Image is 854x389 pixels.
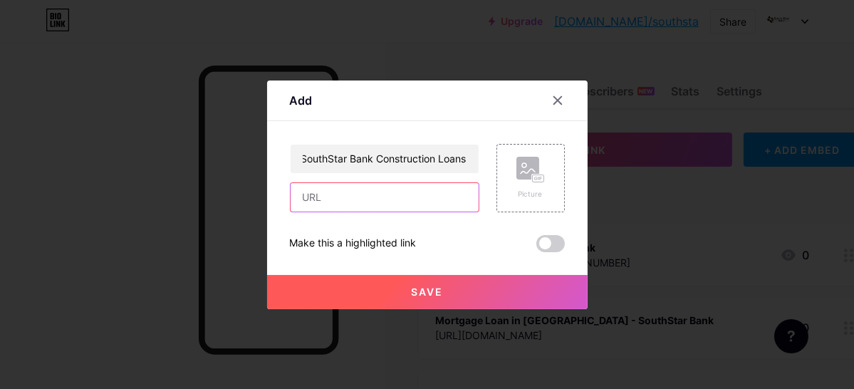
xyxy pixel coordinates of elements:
[291,183,479,212] input: URL
[291,145,479,173] input: Title
[290,92,313,109] div: Add
[267,275,588,309] button: Save
[290,235,417,252] div: Make this a highlighted link
[411,286,443,298] span: Save
[516,189,545,199] div: Picture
